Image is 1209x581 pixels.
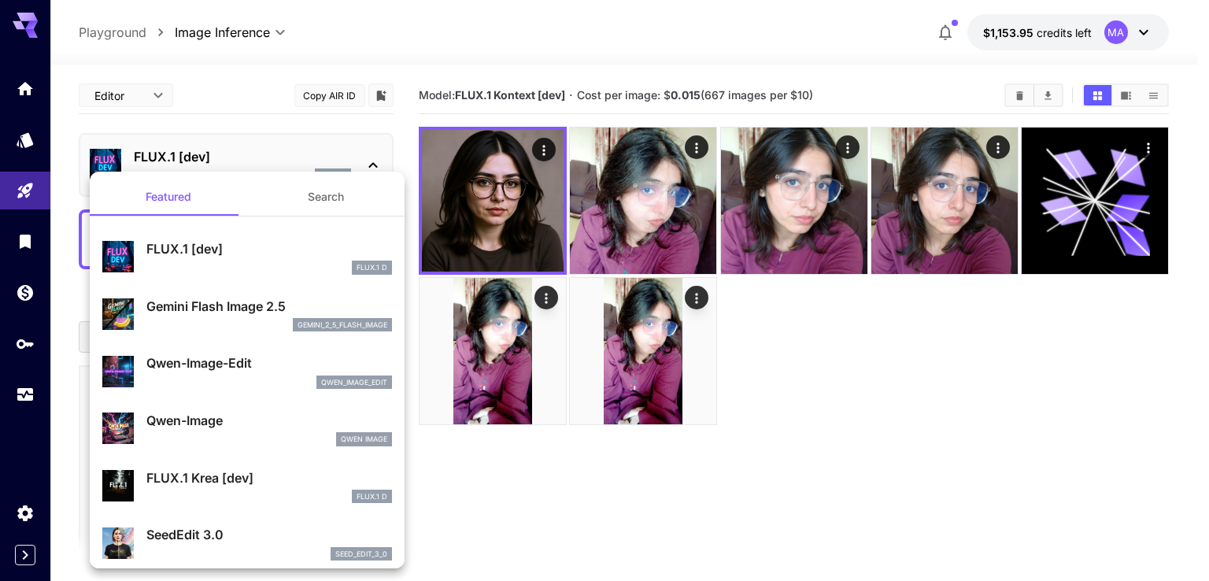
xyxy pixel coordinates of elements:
[247,178,405,216] button: Search
[102,233,392,281] div: FLUX.1 [dev]FLUX.1 D
[102,462,392,510] div: FLUX.1 Krea [dev]FLUX.1 D
[298,320,387,331] p: gemini_2_5_flash_image
[341,434,387,445] p: Qwen Image
[146,239,392,258] p: FLUX.1 [dev]
[102,405,392,453] div: Qwen-ImageQwen Image
[357,262,387,273] p: FLUX.1 D
[335,549,387,560] p: seed_edit_3_0
[321,377,387,388] p: qwen_image_edit
[357,491,387,502] p: FLUX.1 D
[102,347,392,395] div: Qwen-Image-Editqwen_image_edit
[146,468,392,487] p: FLUX.1 Krea [dev]
[102,290,392,339] div: Gemini Flash Image 2.5gemini_2_5_flash_image
[146,297,392,316] p: Gemini Flash Image 2.5
[146,411,392,430] p: Qwen-Image
[102,519,392,567] div: SeedEdit 3.0seed_edit_3_0
[90,178,247,216] button: Featured
[146,525,392,544] p: SeedEdit 3.0
[146,353,392,372] p: Qwen-Image-Edit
